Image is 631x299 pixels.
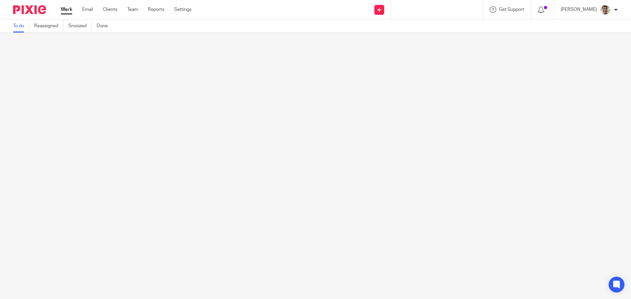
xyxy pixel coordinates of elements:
[103,6,117,13] a: Clients
[174,6,192,13] a: Settings
[148,6,164,13] a: Reports
[13,5,46,14] img: Pixie
[127,6,138,13] a: Team
[600,5,611,15] img: PXL_20240409_141816916.jpg
[61,6,72,13] a: Work
[13,20,29,32] a: To do
[561,6,597,13] p: [PERSON_NAME]
[499,7,524,12] span: Get Support
[97,20,113,32] a: Done
[68,20,92,32] a: Snoozed
[34,20,63,32] a: Reassigned
[82,6,93,13] a: Email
